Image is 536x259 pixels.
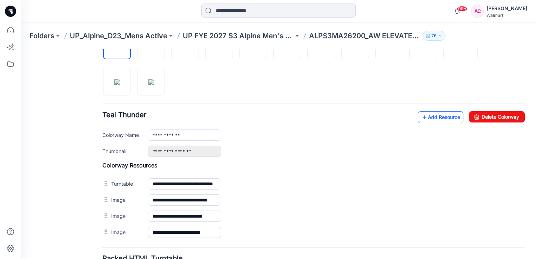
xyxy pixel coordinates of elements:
[81,113,504,120] h4: Colorway Resources
[457,6,467,12] span: 99+
[90,147,120,154] label: Image
[183,31,294,41] a: UP FYE 2027 S3 Alpine Men's Active Alpine
[448,62,504,73] a: Delete Colorway
[70,31,167,41] a: UP_Alpine_D23_Mens Active
[431,32,437,40] p: 76
[81,206,504,213] h4: Packed HTML Turntable
[81,98,120,106] label: Thumbnail
[90,179,120,187] label: Image
[21,49,536,259] iframe: edit-style
[487,4,527,13] div: [PERSON_NAME]
[90,163,120,171] label: Image
[471,5,484,18] div: AC
[309,31,420,41] p: ALPS3MA26200_AW ELEVATED JACQUARD FASHION TEE OPTION 2
[29,31,54,41] a: Folders
[81,82,120,89] label: Colorway Name
[423,31,445,41] button: 76
[487,13,527,18] div: Walmart
[81,61,125,70] span: Teal Thunder
[90,131,120,138] label: Turntable
[397,62,442,74] a: Add Resource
